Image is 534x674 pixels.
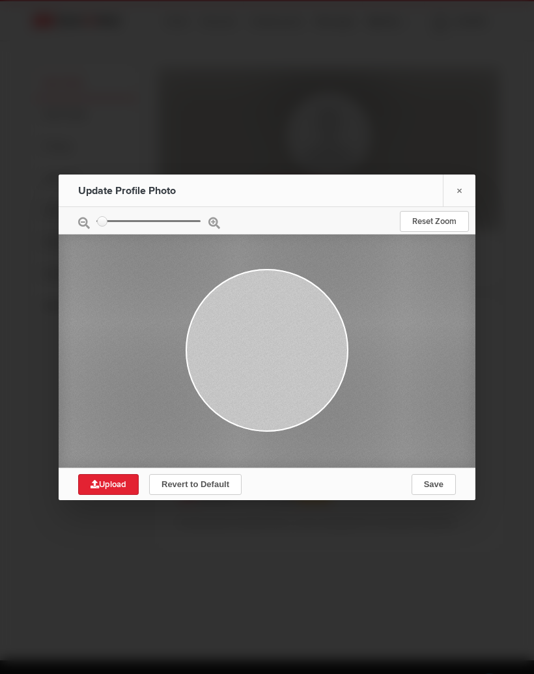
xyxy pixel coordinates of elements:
[443,175,475,206] a: ×
[412,474,456,495] button: Save
[78,175,221,207] div: Update Profile Photo
[149,474,242,495] button: Revert to Default
[162,479,229,489] span: Revert to Default
[400,211,469,232] a: Reset Zoom
[96,220,201,222] input: zoom
[424,479,443,489] span: Save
